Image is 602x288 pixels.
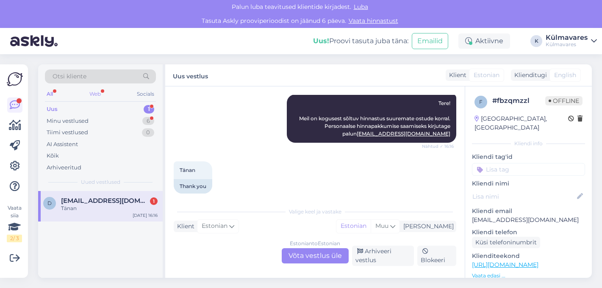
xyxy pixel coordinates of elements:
span: 16:21 [176,194,208,200]
div: Küsi telefoninumbrit [472,237,540,248]
div: Valige keel ja vastake [174,208,456,216]
div: Arhiveeritud [47,163,81,172]
div: 0 [142,128,154,137]
span: direktor@liivaku.edu.ee [61,197,149,205]
div: Võta vestlus üle [282,248,349,263]
div: Klient [174,222,194,231]
div: 1 [144,105,154,114]
div: Kõik [47,152,59,160]
button: Emailid [412,33,448,49]
div: Socials [135,89,156,100]
p: Klienditeekond [472,252,585,260]
div: Estonian to Estonian [290,240,340,247]
p: [EMAIL_ADDRESS][DOMAIN_NAME] [472,216,585,224]
a: KülmavaresKülmavares [546,34,597,48]
span: Luba [351,3,371,11]
div: Kliendi info [472,140,585,147]
div: Blokeeri [417,246,456,266]
label: Uus vestlus [173,69,208,81]
span: Tänan [180,167,195,173]
div: [PERSON_NAME] [400,222,454,231]
div: 6 [142,117,154,125]
div: Minu vestlused [47,117,89,125]
a: [EMAIL_ADDRESS][DOMAIN_NAME] [357,130,450,137]
p: Kliendi nimi [472,179,585,188]
a: [URL][DOMAIN_NAME] [472,261,538,269]
span: English [554,71,576,80]
img: Askly Logo [7,71,23,87]
div: Uus [47,105,58,114]
p: Kliendi email [472,207,585,216]
input: Lisa nimi [472,192,575,201]
span: f [479,99,483,105]
div: Web [88,89,103,100]
p: Vaata edasi ... [472,272,585,280]
span: Offline [545,96,583,105]
div: Arhiveeri vestlus [352,246,414,266]
span: Tere! Meil on kogusest sõltuv hinnastus suuremate ostude korral. Personaalse hinnapakkumise saami... [299,100,452,137]
div: Vaata siia [7,204,22,242]
div: [GEOGRAPHIC_DATA], [GEOGRAPHIC_DATA] [474,114,568,132]
div: Külmavares [546,41,588,48]
div: 2 / 3 [7,235,22,242]
div: Külmavares [546,34,588,41]
div: Estonian [336,220,371,233]
p: Kliendi tag'id [472,152,585,161]
div: Thank you [174,179,212,194]
p: Kliendi telefon [472,228,585,237]
div: Klient [446,71,466,80]
b: Uus! [313,37,329,45]
span: Nähtud ✓ 16:16 [422,143,454,150]
span: Estonian [202,222,227,231]
div: K [530,35,542,47]
div: Aktiivne [458,33,510,49]
div: [DATE] 16:16 [133,212,158,219]
div: Klienditugi [511,71,547,80]
span: d [47,200,52,206]
a: Vaata hinnastust [346,17,401,25]
span: Estonian [474,71,499,80]
div: Proovi tasuta juba täna: [313,36,408,46]
div: All [45,89,55,100]
div: Tänan [61,205,158,212]
input: Lisa tag [472,163,585,176]
div: # fbzqmzzl [492,96,545,106]
span: Otsi kliente [53,72,86,81]
div: AI Assistent [47,140,78,149]
span: Muu [375,222,388,230]
div: Tiimi vestlused [47,128,88,137]
div: 1 [150,197,158,205]
span: Uued vestlused [81,178,120,186]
